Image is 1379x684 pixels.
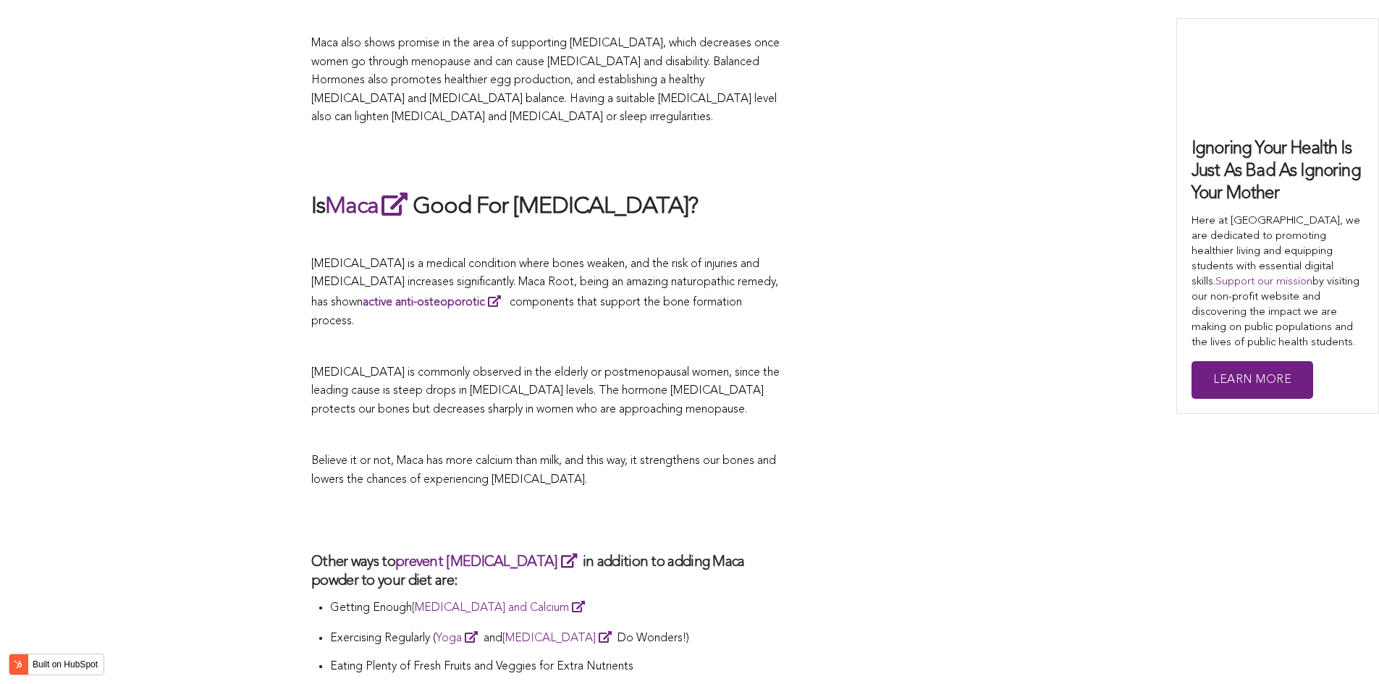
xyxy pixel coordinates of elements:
[436,633,484,644] a: Yoga
[330,658,782,677] p: Eating Plenty of Fresh Fruits and Veggies for Extra Nutrients
[9,654,104,675] button: Built on HubSpot
[311,455,776,486] span: Believe it or not, Maca has more calcium than milk, and this way, it strengthens our bones and lo...
[27,655,104,674] label: Built on HubSpot
[330,628,782,649] p: Exercising Regularly ( and Do Wonders!)
[1192,361,1313,400] a: Learn More
[395,555,583,570] a: prevent [MEDICAL_DATA]
[9,656,27,673] img: HubSpot sprocket logo
[311,552,782,591] h3: Other ways to in addition to adding Maca powder to your diet are:
[330,598,782,618] p: Getting Enough
[311,38,780,123] span: Maca also shows promise in the area of supporting [MEDICAL_DATA], which decreases once women go t...
[311,190,782,223] h2: Is Good For [MEDICAL_DATA]?
[363,297,507,308] a: active anti-osteoporotic
[502,633,617,644] a: [MEDICAL_DATA]
[311,367,780,415] span: [MEDICAL_DATA] is commonly observed in the elderly or postmenopausal women, since the leading cau...
[1307,615,1379,684] iframe: Chat Widget
[325,195,413,219] a: Maca
[412,602,591,614] a: [MEDICAL_DATA] and Calcium
[311,258,778,327] span: [MEDICAL_DATA] is a medical condition where bones weaken, and the risk of injuries and [MEDICAL_D...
